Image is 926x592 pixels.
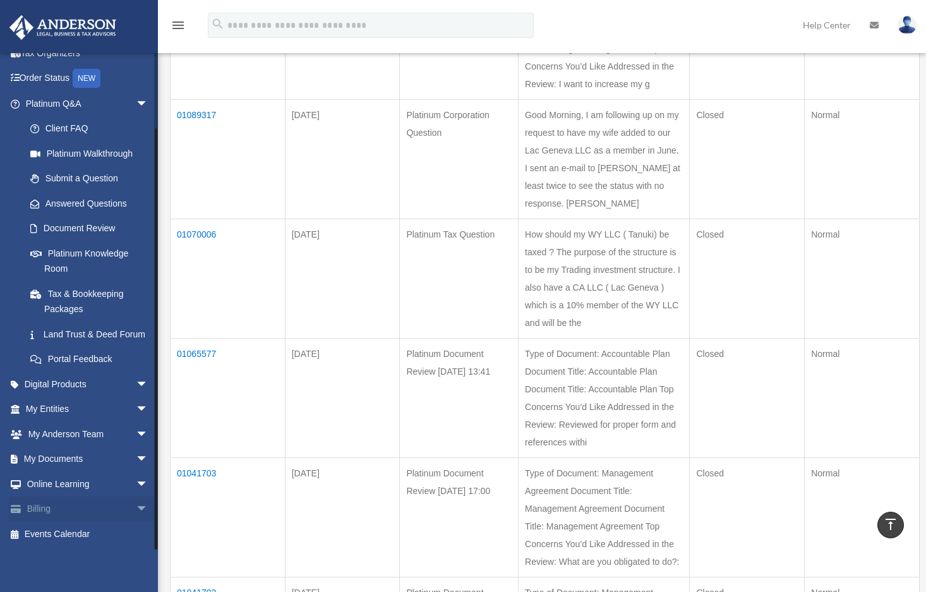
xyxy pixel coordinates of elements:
a: Document Review [18,216,161,241]
img: User Pic [898,16,917,34]
td: Closed [690,339,805,458]
a: Land Trust & Deed Forum [18,322,161,347]
a: Submit a Question [18,166,161,191]
i: vertical_align_top [883,517,898,532]
a: Platinum Walkthrough [18,141,161,166]
span: arrow_drop_down [136,91,161,117]
a: My Anderson Teamarrow_drop_down [9,421,167,447]
td: 01070006 [171,219,286,339]
a: My Entitiesarrow_drop_down [9,397,167,422]
a: Events Calendar [9,521,167,547]
a: Client FAQ [18,116,161,142]
td: Platinum Tax Question [400,219,519,339]
img: Anderson Advisors Platinum Portal [6,15,120,40]
td: [DATE] [285,219,400,339]
td: 01041703 [171,458,286,577]
span: arrow_drop_down [136,372,161,397]
td: How should my WY LLC ( Tanuki) be taxed ? The purpose of the structure is to be my Trading invest... [519,219,690,339]
a: menu [171,22,186,33]
a: Answered Questions [18,191,155,216]
i: search [211,17,225,31]
div: NEW [73,69,100,88]
span: arrow_drop_down [136,447,161,473]
i: menu [171,18,186,33]
td: Closed [690,458,805,577]
td: 01089317 [171,100,286,219]
td: Type of Document: Management Agreement Document Title: Management Agreement Document Title: Manag... [519,458,690,577]
td: Platinum Document Review [DATE] 17:00 [400,458,519,577]
a: Portal Feedback [18,347,161,372]
td: Closed [690,219,805,339]
span: arrow_drop_down [136,397,161,423]
span: arrow_drop_down [136,421,161,447]
td: [DATE] [285,458,400,577]
td: Platinum Document Review [DATE] 13:41 [400,339,519,458]
td: Normal [805,339,920,458]
td: [DATE] [285,339,400,458]
td: Type of Document: Accountable Plan Document Title: Accountable Plan Document Title: Accountable P... [519,339,690,458]
a: Order StatusNEW [9,66,167,92]
a: vertical_align_top [877,512,904,538]
span: arrow_drop_down [136,497,161,523]
td: [DATE] [285,100,400,219]
td: Good Morning, I am following up on my request to have my wife added to our Lac Geneva LLC as a me... [519,100,690,219]
a: My Documentsarrow_drop_down [9,447,167,472]
a: Online Learningarrow_drop_down [9,471,167,497]
a: Digital Productsarrow_drop_down [9,372,167,397]
a: Platinum Knowledge Room [18,241,161,281]
a: Platinum Q&Aarrow_drop_down [9,91,161,116]
td: Closed [690,100,805,219]
td: Normal [805,100,920,219]
a: Tax & Bookkeeping Packages [18,281,161,322]
td: Platinum Corporation Question [400,100,519,219]
td: Normal [805,458,920,577]
td: Normal [805,219,920,339]
td: 01065577 [171,339,286,458]
span: arrow_drop_down [136,471,161,497]
a: Billingarrow_drop_down [9,497,167,522]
